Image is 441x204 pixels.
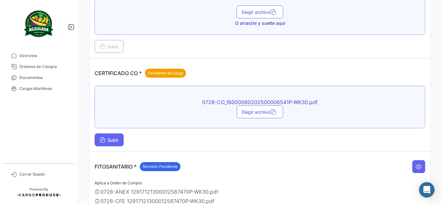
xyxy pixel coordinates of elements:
[237,5,283,18] button: Elegir archivo
[5,83,72,94] a: Cargas Marítimas
[95,162,180,171] p: FITOSANITARIO *
[95,40,124,53] button: Subir
[5,50,72,61] a: Overview
[143,164,178,170] span: Revisión Pendiente
[95,69,186,78] p: CERTIFICADO CO *
[19,171,70,177] span: Cerrar Sesión
[242,9,278,15] span: Elegir archivo
[95,133,124,146] button: Subir
[419,182,435,198] div: Abrir Intercom Messenger
[19,75,70,81] span: Documentos
[19,53,70,59] span: Overview
[147,99,373,105] span: 0728-CO_16000080202500006541P-WK30.pdf
[19,86,70,92] span: Cargas Marítimas
[5,61,72,72] a: Órdenes de Compra
[100,189,218,195] span: 0728-ANEX 12917121300012587470P-WK30.pdf
[95,180,142,185] span: Aplica a Orden de Compra
[242,109,278,115] span: Elegir archivo
[100,137,118,143] span: Subir
[100,44,118,49] span: Subir
[19,64,70,70] span: Órdenes de Compra
[237,105,283,118] button: Elegir archivo
[5,72,72,83] a: Documentos
[148,70,183,76] span: Pendiente de carga
[235,20,285,26] span: O arrastre y suelte aquí
[23,8,55,40] img: agzulasa-logo.png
